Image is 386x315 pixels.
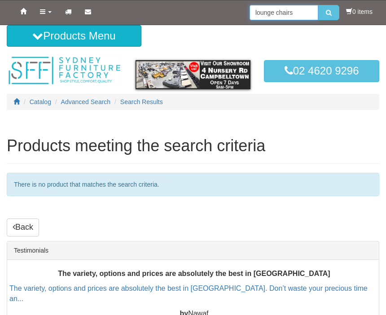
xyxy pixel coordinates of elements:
div: There is no product that matches the search criteria. [7,173,379,196]
a: Advanced Search [61,98,111,105]
input: Site search [250,5,318,20]
img: showroom.gif [136,60,251,89]
button: Products Menu [7,25,141,47]
a: The variety, options and prices are absolutely the best in [GEOGRAPHIC_DATA]. Don’t waste your pr... [9,285,368,303]
a: Search Results [120,98,163,105]
b: The variety, options and prices are absolutely the best in [GEOGRAPHIC_DATA] [58,270,330,278]
li: 0 items [346,7,373,16]
h1: Products meeting the search criteria [7,137,379,155]
a: 02 4620 9296 [264,60,379,82]
a: Catalog [30,98,51,105]
div: Testimonials [7,241,379,260]
img: Sydney Furniture Factory [7,56,122,85]
a: Back [7,219,39,236]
